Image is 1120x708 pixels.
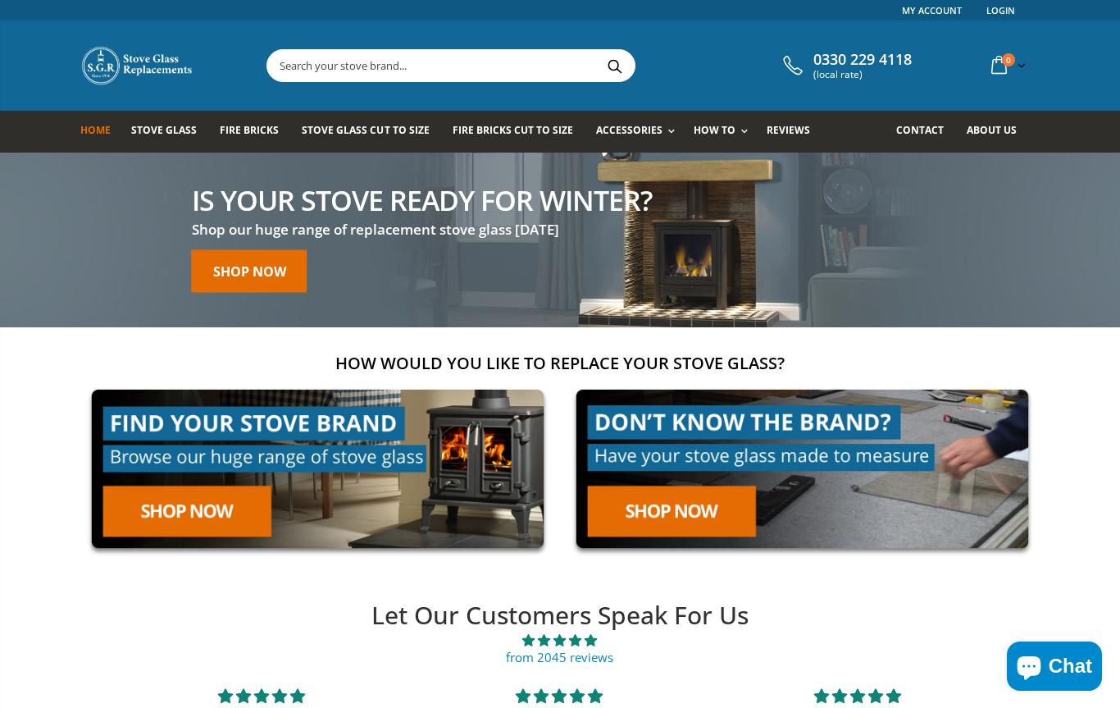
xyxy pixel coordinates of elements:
span: About us [967,123,1017,137]
a: About us [967,111,1029,153]
h2: How would you like to replace your stove glass? [80,352,1040,374]
a: Shop now [192,249,307,292]
img: find-your-brand-cta_9b334d5d-5c94-48ed-825f-d7972bbdebd0.jpg [80,378,555,560]
span: Contact [896,123,944,137]
span: Fire Bricks [220,123,279,137]
span: Accessories [596,123,662,137]
h2: Is your stove ready for winter? [192,185,652,213]
div: 5 stars [132,686,391,706]
a: 4.89 stars from 2045 reviews [112,632,1008,666]
span: Fire Bricks Cut To Size [453,123,573,137]
a: Accessories [596,111,683,153]
h3: Shop our huge range of replacement stove glass [DATE] [192,220,652,239]
a: Reviews [767,111,822,153]
span: Reviews [767,123,810,137]
img: made-to-measure-cta_2cd95ceb-d519-4648-b0cf-d2d338fdf11f.jpg [565,378,1040,560]
a: Stove Glass Cut To Size [302,111,441,153]
a: 0 [985,49,1029,81]
a: Contact [896,111,956,153]
img: Stove Glass Replacement [80,45,195,86]
a: How To [694,111,756,153]
a: Fire Bricks [220,111,291,153]
span: 4.89 stars [112,632,1008,649]
a: from 2045 reviews [506,649,613,665]
button: Search [596,50,633,81]
div: 5 stars [430,686,689,706]
span: Home [80,123,111,137]
span: How To [694,123,735,137]
inbox-online-store-chat: Shopify online store chat [1002,642,1107,695]
div: 5 stars [728,686,987,706]
span: Stove Glass Cut To Size [302,123,429,137]
span: 0330 229 4118 [813,51,912,69]
a: Stove Glass [131,111,209,153]
span: 0 [1002,53,1015,66]
a: 0330 229 4118 (local rate) [779,51,912,80]
h2: Let Our Customers Speak For Us [112,599,1008,633]
a: Home [80,111,123,153]
span: (local rate) [813,69,912,80]
a: Fire Bricks Cut To Size [453,111,585,153]
span: Stove Glass [131,123,197,137]
input: Search your stove brand... [267,50,818,81]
